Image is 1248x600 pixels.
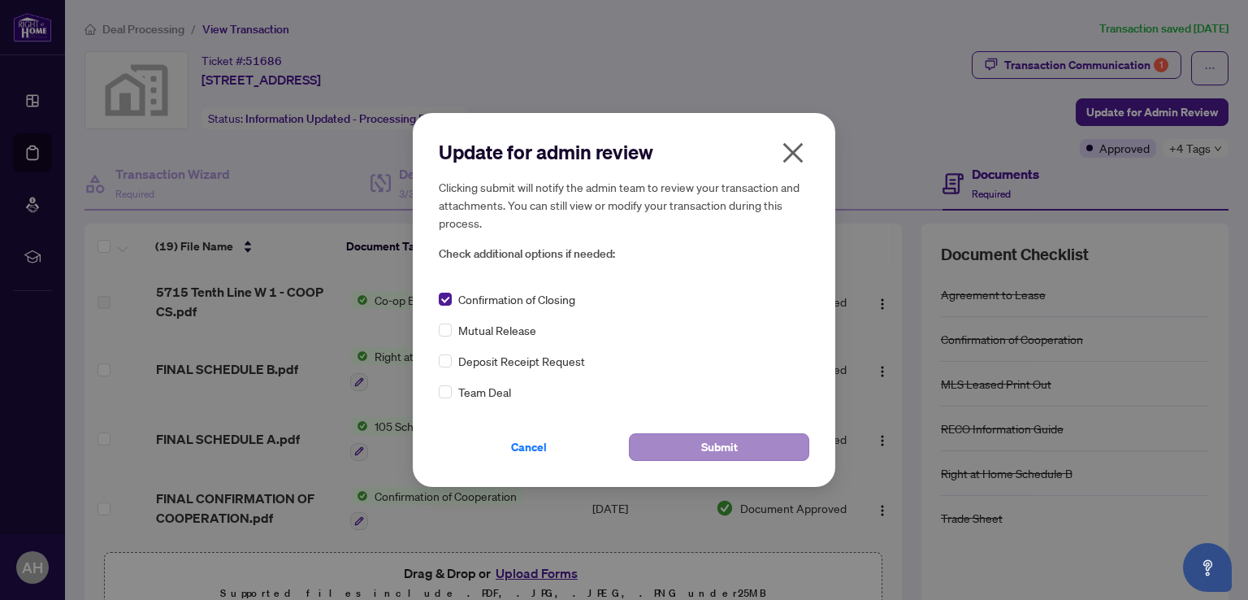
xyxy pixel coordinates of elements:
button: Open asap [1183,543,1232,592]
span: Check additional options if needed: [439,245,809,263]
span: Cancel [511,434,547,460]
span: Mutual Release [458,321,536,339]
span: Deposit Receipt Request [458,352,585,370]
span: Submit [701,434,738,460]
button: Cancel [439,433,619,461]
h2: Update for admin review [439,139,809,165]
button: Submit [629,433,809,461]
h5: Clicking submit will notify the admin team to review your transaction and attachments. You can st... [439,178,809,232]
span: Confirmation of Closing [458,290,575,308]
span: Team Deal [458,383,511,401]
span: close [780,140,806,166]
